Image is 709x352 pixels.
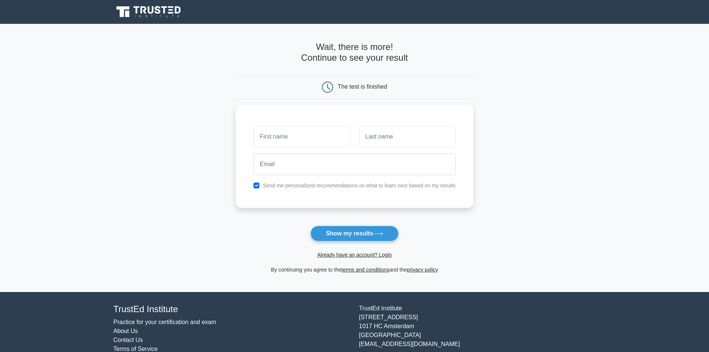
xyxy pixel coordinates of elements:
a: Terms of Service [114,346,158,352]
label: Send me personalized recommendations on what to learn next based on my results [263,183,456,188]
input: First name [253,126,350,148]
input: Last name [359,126,456,148]
a: Contact Us [114,337,143,343]
h4: Wait, there is more! Continue to see your result [236,42,473,63]
a: privacy policy [407,267,438,273]
h4: TrustEd Institute [114,304,350,315]
a: terms and conditions [341,267,389,273]
div: By continuing you agree to the and the [231,265,478,274]
a: Practice for your certification and exam [114,319,217,325]
button: Show my results [310,226,398,241]
input: Email [253,153,456,175]
a: Already have an account? Login [317,252,392,258]
div: The test is finished [338,83,387,90]
a: About Us [114,328,138,334]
